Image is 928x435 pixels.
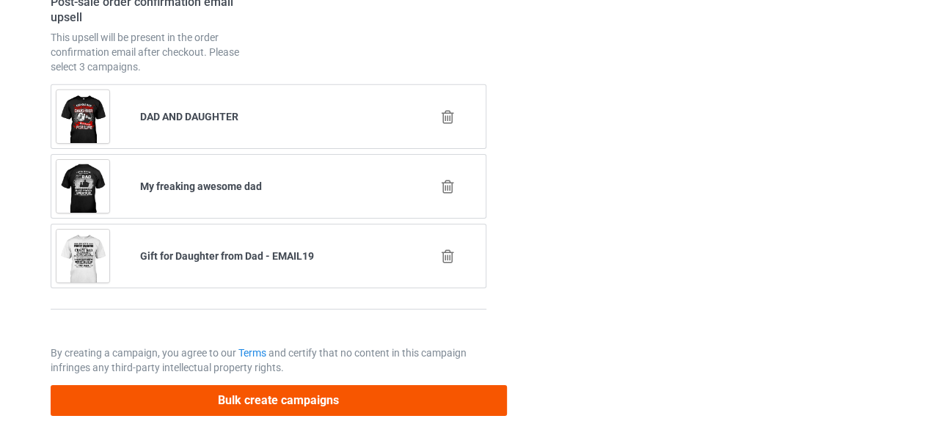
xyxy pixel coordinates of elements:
b: My freaking awesome dad [140,180,262,192]
p: By creating a campaign, you agree to our and certify that no content in this campaign infringes a... [51,346,486,375]
div: This upsell will be present in the order confirmation email after checkout. Please select 3 campa... [51,30,263,74]
b: Gift for Daughter from Dad - EMAIL19 [140,250,314,262]
b: DAD AND DAUGHTER [140,111,238,123]
button: Bulk create campaigns [51,385,507,415]
a: Terms [238,347,266,359]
